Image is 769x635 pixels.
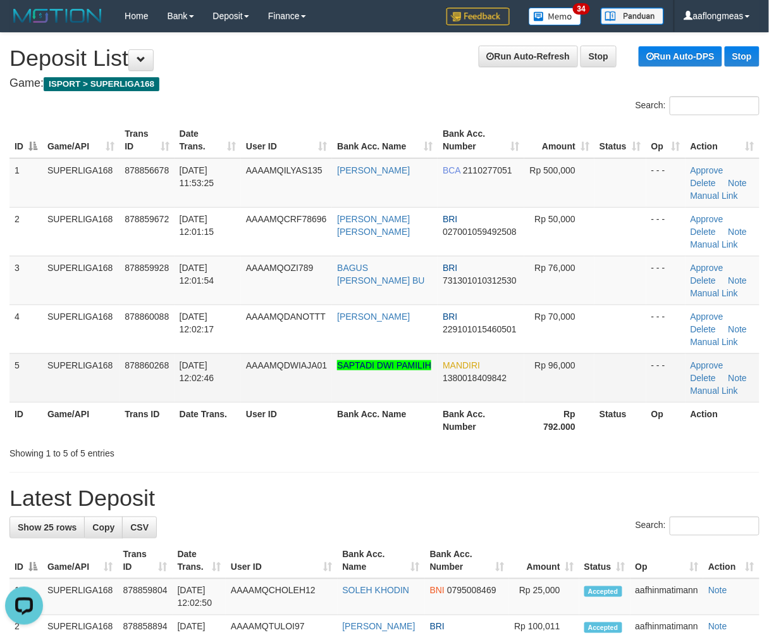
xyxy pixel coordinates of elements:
[447,586,496,596] span: Copy 0795008469 to clipboard
[691,178,716,188] a: Delete
[631,579,704,615] td: aafhinmatimann
[670,517,760,536] input: Search:
[573,3,590,15] span: 34
[691,263,723,273] a: Approve
[535,311,576,322] span: Rp 70,000
[463,165,512,175] span: Copy 2110277051 to clipboard
[42,579,118,615] td: SUPERLIGA168
[535,214,576,224] span: Rp 50,000
[9,122,42,158] th: ID: activate to sort column descending
[42,402,120,438] th: Game/API
[584,622,622,633] span: Accepted
[691,227,716,237] a: Delete
[691,337,739,347] a: Manual Link
[631,543,704,579] th: Op: activate to sort column ascending
[9,442,311,460] div: Showing 1 to 5 of 5 entries
[173,543,226,579] th: Date Trans.: activate to sort column ascending
[246,311,326,322] span: AAAAMQDANOTTT
[579,543,631,579] th: Status: activate to sort column ascending
[226,579,337,615] td: AAAAMQCHOLEH12
[120,122,174,158] th: Trans ID: activate to sort column ascending
[729,324,747,334] a: Note
[122,517,157,538] a: CSV
[180,263,214,286] span: [DATE] 12:01:54
[646,402,686,438] th: Op
[9,517,85,538] a: Show 25 rows
[646,158,686,208] td: - - -
[691,165,723,175] a: Approve
[524,122,594,158] th: Amount: activate to sort column ascending
[443,214,457,224] span: BRI
[535,360,576,370] span: Rp 96,000
[332,402,438,438] th: Bank Acc. Name
[430,586,445,596] span: BNI
[42,543,118,579] th: Game/API: activate to sort column ascending
[84,517,123,538] a: Copy
[337,263,424,286] a: BAGUS [PERSON_NAME] BU
[130,522,149,532] span: CSV
[703,543,760,579] th: Action: activate to sort column ascending
[725,46,760,66] a: Stop
[343,622,415,632] a: [PERSON_NAME]
[646,353,686,402] td: - - -
[686,122,760,158] th: Action: activate to sort column ascending
[175,402,241,438] th: Date Trans.
[42,158,120,208] td: SUPERLIGA168
[18,522,77,532] span: Show 25 rows
[479,46,578,67] a: Run Auto-Refresh
[430,622,445,632] span: BRI
[601,8,664,25] img: panduan.png
[9,486,760,511] h1: Latest Deposit
[438,402,524,438] th: Bank Acc. Number
[691,214,723,224] a: Approve
[9,256,42,305] td: 3
[691,373,716,383] a: Delete
[443,324,517,334] span: Copy 229101015460501 to clipboard
[443,360,480,370] span: MANDIRI
[175,122,241,158] th: Date Trans.: activate to sort column ascending
[337,214,410,237] a: [PERSON_NAME] [PERSON_NAME]
[125,360,169,370] span: 878860268
[226,543,337,579] th: User ID: activate to sort column ascending
[180,165,214,188] span: [DATE] 11:53:25
[332,122,438,158] th: Bank Acc. Name: activate to sort column ascending
[691,275,716,286] a: Delete
[337,360,431,370] a: SAPTADI DWI PAMILIH
[425,543,509,579] th: Bank Acc. Number: activate to sort column ascending
[691,386,739,396] a: Manual Link
[443,373,507,383] span: Copy 1380018409842 to clipboard
[241,402,332,438] th: User ID
[509,543,579,579] th: Amount: activate to sort column ascending
[246,214,327,224] span: AAAAMQCRF78696
[691,191,739,201] a: Manual Link
[9,77,760,90] h4: Game:
[636,96,760,115] label: Search:
[691,324,716,334] a: Delete
[639,46,722,66] a: Run Auto-DPS
[338,543,425,579] th: Bank Acc. Name: activate to sort column ascending
[9,46,760,71] h1: Deposit List
[686,402,760,438] th: Action
[246,165,323,175] span: AAAAMQILYAS135
[5,5,43,43] button: Open LiveChat chat widget
[42,122,120,158] th: Game/API: activate to sort column ascending
[118,579,173,615] td: 878859804
[691,288,739,298] a: Manual Link
[9,579,42,615] td: 1
[180,360,214,383] span: [DATE] 12:02:46
[581,46,617,67] a: Stop
[337,311,410,322] a: [PERSON_NAME]
[594,122,646,158] th: Status: activate to sort column ascending
[691,239,739,249] a: Manual Link
[180,311,214,334] span: [DATE] 12:02:17
[9,207,42,256] td: 2
[530,165,575,175] span: Rp 500,000
[42,256,120,305] td: SUPERLIGA168
[529,8,582,25] img: Button%20Memo.svg
[9,543,42,579] th: ID: activate to sort column descending
[120,402,174,438] th: Trans ID
[125,263,169,273] span: 878859928
[125,165,169,175] span: 878856678
[446,8,510,25] img: Feedback.jpg
[9,402,42,438] th: ID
